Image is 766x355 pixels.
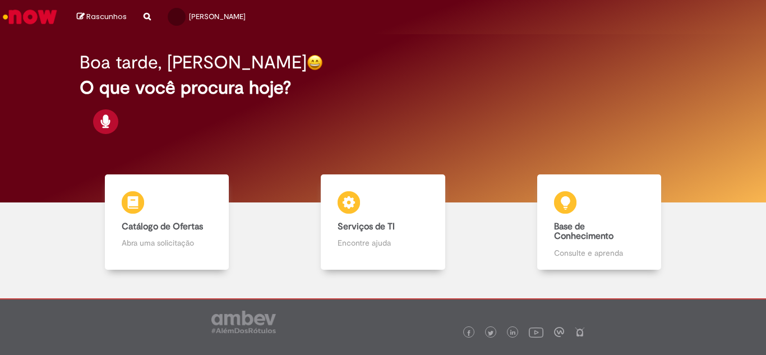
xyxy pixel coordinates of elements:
[466,330,472,336] img: logo_footer_facebook.png
[510,330,516,336] img: logo_footer_linkedin.png
[1,6,59,28] img: ServiceNow
[77,12,127,22] a: Rascunhos
[307,54,323,71] img: happy-face.png
[338,237,428,248] p: Encontre ajuda
[122,237,213,248] p: Abra uma solicitação
[59,174,275,270] a: Catálogo de Ofertas Abra uma solicitação
[189,12,246,21] span: [PERSON_NAME]
[80,53,307,72] h2: Boa tarde, [PERSON_NAME]
[275,174,491,270] a: Serviços de TI Encontre ajuda
[554,247,645,259] p: Consulte e aprenda
[338,221,395,232] b: Serviços de TI
[80,78,686,98] h2: O que você procura hoje?
[554,327,564,337] img: logo_footer_workplace.png
[86,11,127,22] span: Rascunhos
[122,221,203,232] b: Catálogo de Ofertas
[575,327,585,337] img: logo_footer_naosei.png
[211,311,276,333] img: logo_footer_ambev_rotulo_gray.png
[554,221,613,242] b: Base de Conhecimento
[529,325,543,339] img: logo_footer_youtube.png
[491,174,707,270] a: Base de Conhecimento Consulte e aprenda
[488,330,493,336] img: logo_footer_twitter.png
